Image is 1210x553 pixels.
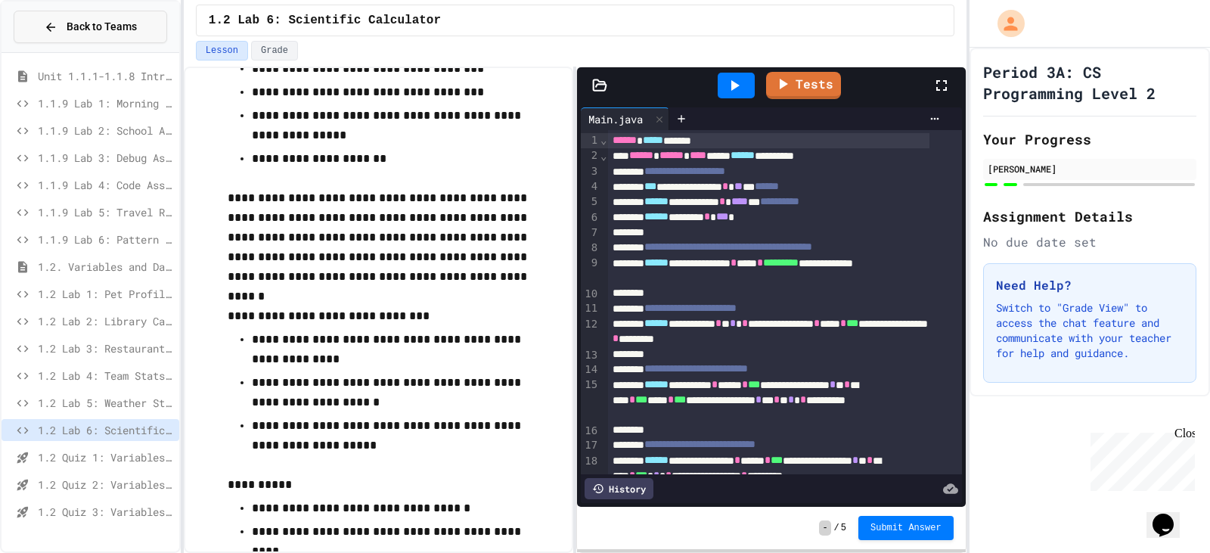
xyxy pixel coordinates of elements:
[983,206,1196,227] h2: Assignment Details
[38,504,173,520] span: 1.2 Quiz 3: Variables and Data Types
[38,150,173,166] span: 1.1.9 Lab 3: Debug Assembly
[38,340,173,356] span: 1.2 Lab 3: Restaurant Order System
[983,233,1196,251] div: No due date set
[38,422,173,438] span: 1.2 Lab 6: Scientific Calculator
[988,162,1192,176] div: [PERSON_NAME]
[982,6,1028,41] div: My Account
[581,424,600,439] div: 16
[581,362,600,377] div: 14
[600,134,607,146] span: Fold line
[819,520,830,536] span: -
[38,177,173,193] span: 1.1.9 Lab 4: Code Assembly Challenge
[38,68,173,84] span: Unit 1.1.1-1.1.8 Introduction to Algorithms, Programming and Compilers
[581,210,600,225] div: 6
[581,194,600,210] div: 5
[766,72,841,99] a: Tests
[996,276,1184,294] h3: Need Help?
[38,286,173,302] span: 1.2 Lab 1: Pet Profile Fix
[983,61,1196,104] h1: Period 3A: CS Programming Level 2
[581,148,600,163] div: 2
[38,313,173,329] span: 1.2 Lab 2: Library Card Creator
[38,477,173,492] span: 1.2 Quiz 2: Variables and Data Types
[581,107,669,130] div: Main.java
[6,6,104,96] div: Chat with us now!Close
[14,11,167,43] button: Back to Teams
[38,123,173,138] span: 1.1.9 Lab 2: School Announcements
[581,317,600,348] div: 12
[581,164,600,179] div: 3
[581,287,600,302] div: 10
[841,522,846,534] span: 5
[38,449,173,465] span: 1.2 Quiz 1: Variables and Data Types
[581,225,600,241] div: 7
[38,395,173,411] span: 1.2 Lab 5: Weather Station Debugger
[581,111,650,127] div: Main.java
[1084,427,1195,491] iframe: chat widget
[870,522,942,534] span: Submit Answer
[38,95,173,111] span: 1.1.9 Lab 1: Morning Routine Fix
[1146,492,1195,538] iframe: chat widget
[209,11,441,30] span: 1.2 Lab 6: Scientific Calculator
[38,231,173,247] span: 1.1.9 Lab 6: Pattern Detective
[834,522,839,534] span: /
[585,478,653,499] div: History
[581,256,600,287] div: 9
[858,516,954,540] button: Submit Answer
[38,368,173,384] span: 1.2 Lab 4: Team Stats Calculator
[38,259,173,275] span: 1.2. Variables and Data Types
[581,438,600,453] div: 17
[581,241,600,256] div: 8
[67,19,137,35] span: Back to Teams
[983,129,1196,150] h2: Your Progress
[196,41,248,61] button: Lesson
[581,133,600,148] div: 1
[581,179,600,194] div: 4
[38,204,173,220] span: 1.1.9 Lab 5: Travel Route Debugger
[581,348,600,363] div: 13
[996,300,1184,361] p: Switch to "Grade View" to access the chat feature and communicate with your teacher for help and ...
[581,301,600,316] div: 11
[600,150,607,162] span: Fold line
[581,454,600,500] div: 18
[581,377,600,423] div: 15
[251,41,298,61] button: Grade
